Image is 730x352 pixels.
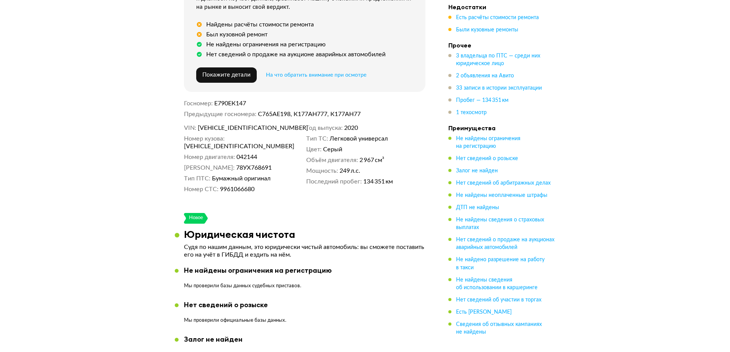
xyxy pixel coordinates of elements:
[306,124,343,132] dt: Год выпуска
[196,67,257,83] button: Покажите детали
[448,3,556,11] h4: Недостатки
[184,110,256,118] dt: Предыдущие госномера
[363,178,393,185] span: 134 351 км
[206,51,386,58] div: Нет сведений о продаже на аукционе аварийных автомобилей
[330,135,388,142] span: Легковой универсал
[184,142,272,150] span: [VEHICLE_IDENTIFICATION_NUMBER]
[306,156,358,164] dt: Объём двигателя
[323,146,342,153] span: Серый
[220,185,254,193] span: 9961066680
[214,100,246,106] span: Е790ЕК147
[184,175,210,182] dt: Тип ПТС
[189,213,203,224] div: Новое
[198,124,286,132] span: [VEHICLE_IDENTIFICATION_NUMBER]
[184,164,235,172] dt: [PERSON_NAME]
[456,205,499,210] span: ДТП не найдены
[184,135,225,142] dt: Номер кузова
[236,164,272,172] span: 78УХ768691
[456,193,547,198] span: Не найдены неоплаченные штрафы
[306,146,322,153] dt: Цвет
[212,175,271,182] span: Бумажный оригинал
[456,277,538,290] span: Не найдены сведения об использовании в каршеринге
[184,266,332,275] div: Не найдены ограничения на регистрацию
[184,243,425,259] p: Судя по нашим данным, это юридически чистый автомобиль: вы сможете поставить его на учёт в ГИБДД ...
[456,53,540,66] span: 3 владельца по ПТС — среди них юридическое лицо
[184,185,218,193] dt: Номер СТС
[456,217,544,230] span: Не найдены сведения о страховых выплатах
[306,178,362,185] dt: Последний пробег
[236,153,257,161] span: 042144
[448,124,556,132] h4: Преимущества
[448,41,556,49] h4: Прочее
[340,167,360,175] span: 249 л.с.
[184,301,286,309] div: Нет сведений о розыске
[456,309,512,314] span: Есть [PERSON_NAME]
[344,124,358,132] span: 2020
[359,156,384,164] span: 2 967 см³
[456,15,539,20] span: Есть расчёты стоимости ремонта
[258,110,425,118] dd: С765АЕ198, К177АН777, К177АН77
[456,73,514,79] span: 2 объявления на Авито
[184,100,213,107] dt: Госномер
[456,98,509,103] span: Пробег — 134 351 км
[456,136,520,149] span: Не найдены ограничения на регистрацию
[456,156,518,161] span: Нет сведений о розыске
[306,167,338,175] dt: Мощность
[184,335,435,344] div: Залог не найден
[456,257,545,270] span: Не найдено разрешение на работу в такси
[184,317,286,324] p: Мы проверили официальные базы данных.
[184,283,332,290] p: Мы проверили базы данных судебных приставов.
[266,72,366,78] span: На что обратить внимание при осмотре
[456,180,551,186] span: Нет сведений об арбитражных делах
[456,27,518,33] span: Были кузовные ремонты
[206,31,267,38] div: Был кузовной ремонт
[202,72,251,78] span: Покажите детали
[206,41,326,48] div: Не найдены ограничения на регистрацию
[456,168,498,174] span: Залог не найден
[184,124,196,132] dt: VIN
[206,21,314,28] div: Найдены расчёты стоимости ремонта
[456,237,554,250] span: Нет сведений о продаже на аукционах аварийных автомобилей
[184,153,235,161] dt: Номер двигателя
[456,85,542,91] span: 33 записи в истории эксплуатации
[456,321,542,334] span: Сведения об отзывных кампаниях не найдены
[456,110,487,115] span: 1 техосмотр
[306,135,328,142] dt: Тип ТС
[456,297,541,302] span: Нет сведений об участии в торгах
[184,228,295,240] h3: Юридическая чистота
